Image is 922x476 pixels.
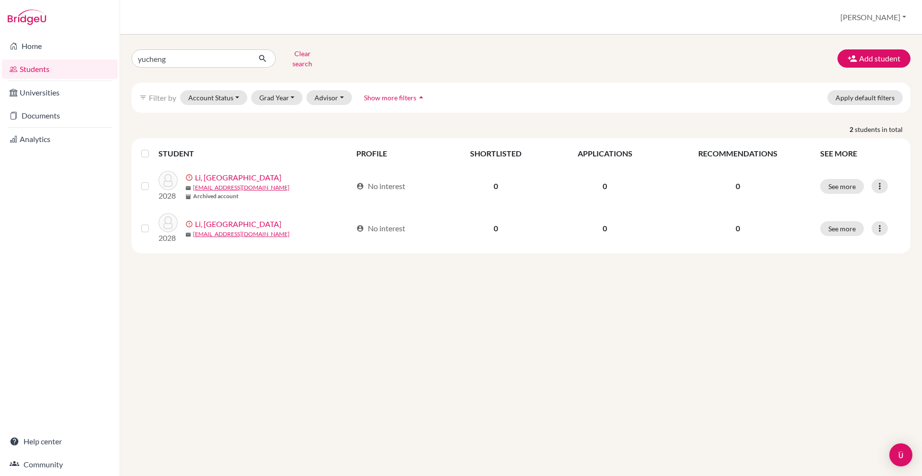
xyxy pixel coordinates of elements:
[139,94,147,101] i: filter_list
[356,90,434,105] button: Show more filtersarrow_drop_up
[827,90,903,105] button: Apply default filters
[276,46,329,71] button: Clear search
[661,142,814,165] th: RECOMMENDATIONS
[185,220,195,228] span: error_outline
[443,142,549,165] th: SHORTLISTED
[2,59,118,79] a: Students
[185,232,191,238] span: mail
[2,106,118,125] a: Documents
[356,223,405,234] div: No interest
[149,93,176,102] span: Filter by
[416,93,426,102] i: arrow_drop_up
[849,124,855,134] strong: 2
[2,83,118,102] a: Universities
[8,10,46,25] img: Bridge-U
[667,223,809,234] p: 0
[549,207,661,250] td: 0
[185,194,191,200] span: inventory_2
[356,182,364,190] span: account_circle
[2,455,118,474] a: Community
[158,232,178,244] p: 2028
[158,142,351,165] th: STUDENT
[549,142,661,165] th: APPLICATIONS
[158,213,178,232] img: Li, Yucheng
[185,185,191,191] span: mail
[549,165,661,207] td: 0
[2,432,118,451] a: Help center
[195,218,281,230] a: Li, [GEOGRAPHIC_DATA]
[180,90,247,105] button: Account Status
[2,36,118,56] a: Home
[2,130,118,149] a: Analytics
[356,225,364,232] span: account_circle
[889,443,912,466] div: Open Intercom Messenger
[814,142,907,165] th: SEE MORE
[443,207,549,250] td: 0
[820,221,864,236] button: See more
[364,94,416,102] span: Show more filters
[306,90,352,105] button: Advisor
[195,172,281,183] a: Li, [GEOGRAPHIC_DATA]
[193,230,290,238] a: [EMAIL_ADDRESS][DOMAIN_NAME]
[443,165,549,207] td: 0
[855,124,910,134] span: students in total
[356,180,405,192] div: No interest
[820,179,864,194] button: See more
[667,180,809,192] p: 0
[836,8,910,26] button: [PERSON_NAME]
[193,192,239,201] b: Archived account
[185,174,195,181] span: error_outline
[158,171,178,190] img: Li, Yucheng
[837,49,910,68] button: Add student
[351,142,443,165] th: PROFILE
[132,49,251,68] input: Find student by name...
[251,90,303,105] button: Grad Year
[158,190,178,202] p: 2028
[193,183,290,192] a: [EMAIL_ADDRESS][DOMAIN_NAME]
